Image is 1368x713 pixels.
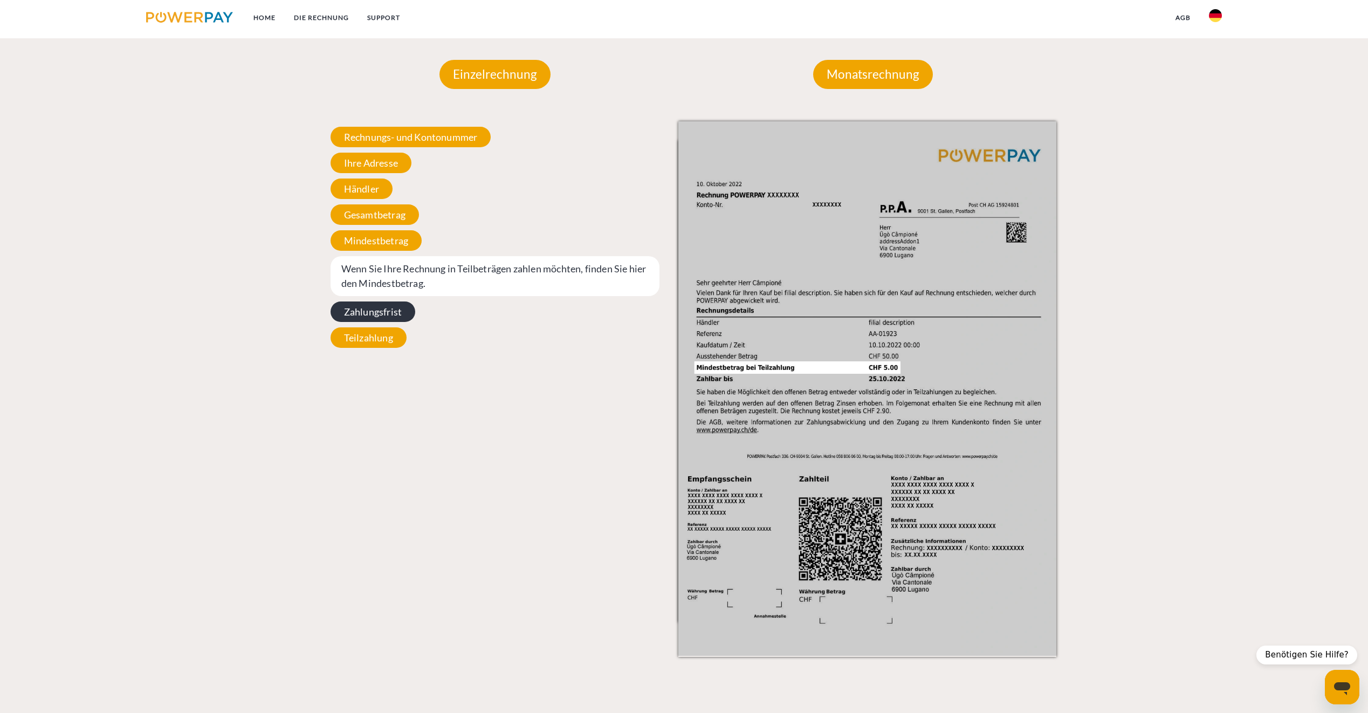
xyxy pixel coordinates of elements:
[1209,9,1222,22] img: de
[331,127,491,147] span: Rechnungs- und Kontonummer
[331,179,393,199] span: Händler
[146,12,233,23] img: logo-powerpay.svg
[813,60,933,89] p: Monatsrechnung
[331,256,660,296] span: Wenn Sie Ihre Rechnung in Teilbeträgen zahlen möchten, finden Sie hier den Mindestbetrag.
[331,327,407,348] span: Teilzahlung
[358,8,409,28] a: SUPPORT
[439,60,551,89] p: Einzelrechnung
[331,204,419,225] span: Gesamtbetrag
[331,153,411,173] span: Ihre Adresse
[244,8,285,28] a: Home
[1256,646,1357,664] div: Benötigen Sie Hilfe?
[331,301,415,322] span: Zahlungsfrist
[285,8,358,28] a: DIE RECHNUNG
[678,121,1056,656] img: mask_5.png
[331,230,422,251] span: Mindestbetrag
[1325,670,1359,704] iframe: Schaltfläche zum Öffnen des Messaging-Fensters; Konversation läuft
[1166,8,1200,28] a: agb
